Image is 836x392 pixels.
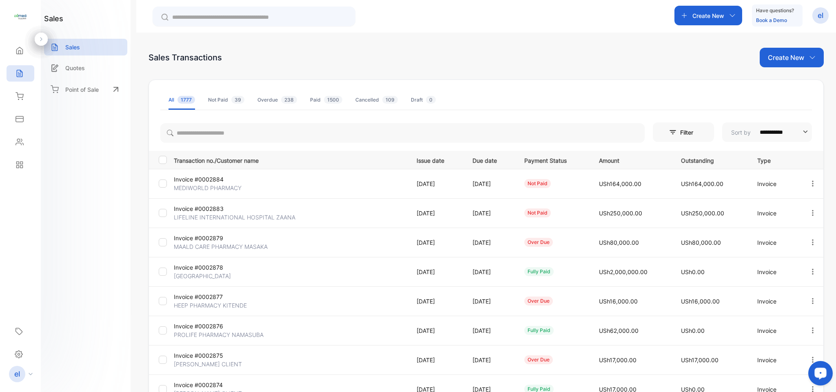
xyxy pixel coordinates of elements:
p: Invoice #0002883 [174,204,251,213]
span: 1777 [177,96,195,104]
span: USh0.00 [681,268,705,275]
p: MEDIWORLD PHARMACY [174,184,251,192]
span: USh17,000.00 [681,357,718,363]
p: [PERSON_NAME] CLIENT [174,360,251,368]
p: Invoice #0002874 [174,381,251,389]
p: Have questions? [756,7,794,15]
p: HEEP PHARMACY KITENDE [174,301,251,310]
p: Issue date [417,155,456,165]
p: Amount [599,155,665,165]
p: Transaction no./Customer name [174,155,406,165]
span: USh16,000.00 [681,298,720,305]
p: Invoice #0002875 [174,351,251,360]
p: Invoice [757,326,792,335]
span: 39 [231,96,244,104]
p: [DATE] [472,297,508,306]
p: Invoice #0002877 [174,292,251,301]
a: Quotes [44,60,127,76]
p: PROLIFE PHARMACY NAMASUBA [174,330,264,339]
p: [DATE] [472,209,508,217]
a: Point of Sale [44,80,127,98]
p: Sort by [731,128,751,137]
iframe: LiveChat chat widget [802,358,836,392]
span: USh16,000.00 [599,298,638,305]
p: Due date [472,155,508,165]
p: Type [757,155,792,165]
span: USh80,000.00 [681,239,721,246]
p: Point of Sale [65,85,99,94]
p: Invoice [757,179,792,188]
span: USh164,000.00 [681,180,723,187]
div: fully paid [524,267,554,276]
div: Cancelled [355,96,398,104]
div: fully paid [524,326,554,335]
div: over due [524,297,553,306]
div: over due [524,238,553,247]
p: Quotes [65,64,85,72]
p: [DATE] [472,238,508,247]
p: [DATE] [472,268,508,276]
span: USh250,000.00 [599,210,642,217]
p: Outstanding [681,155,740,165]
button: Sort by [722,122,812,142]
span: 0 [426,96,436,104]
p: [DATE] [472,179,508,188]
p: Invoice [757,297,792,306]
p: Create New [692,11,724,20]
button: Create New [760,48,824,67]
div: Not Paid [208,96,244,104]
p: [DATE] [417,209,456,217]
span: USh2,000,000.00 [599,268,648,275]
p: Payment Status [524,155,582,165]
p: Invoice [757,268,792,276]
div: Paid [310,96,342,104]
span: 109 [382,96,398,104]
p: [GEOGRAPHIC_DATA] [174,272,251,280]
p: Invoice #0002884 [174,175,251,184]
span: USh250,000.00 [681,210,724,217]
p: Invoice #0002876 [174,322,251,330]
div: Overdue [257,96,297,104]
button: el [812,6,829,25]
p: Invoice #0002879 [174,234,251,242]
div: Draft [411,96,436,104]
span: USh17,000.00 [599,357,636,363]
p: [DATE] [417,326,456,335]
span: 238 [281,96,297,104]
img: logo [14,11,27,23]
p: el [818,10,823,21]
div: Sales Transactions [149,51,222,64]
span: USh80,000.00 [599,239,639,246]
p: Invoice [757,356,792,364]
p: el [14,369,20,379]
p: [DATE] [417,297,456,306]
span: 1500 [324,96,342,104]
p: MAALD CARE PHARMACY MASAKA [174,242,268,251]
p: Create New [768,53,804,62]
p: [DATE] [417,179,456,188]
span: USh164,000.00 [599,180,641,187]
a: Sales [44,39,127,55]
p: Invoice #0002878 [174,263,251,272]
p: [DATE] [417,268,456,276]
p: Sales [65,43,80,51]
span: USh0.00 [681,327,705,334]
div: over due [524,355,553,364]
p: LIFELINE INTERNATIONAL HOSPITAL ZAANA [174,213,295,221]
div: All [169,96,195,104]
p: [DATE] [472,356,508,364]
p: Invoice [757,238,792,247]
button: Create New [674,6,742,25]
span: USh62,000.00 [599,327,639,334]
p: [DATE] [417,238,456,247]
p: Invoice [757,209,792,217]
a: Book a Demo [756,17,787,23]
p: [DATE] [472,326,508,335]
div: not paid [524,208,551,217]
h1: sales [44,13,63,24]
div: not paid [524,179,551,188]
p: [DATE] [417,356,456,364]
